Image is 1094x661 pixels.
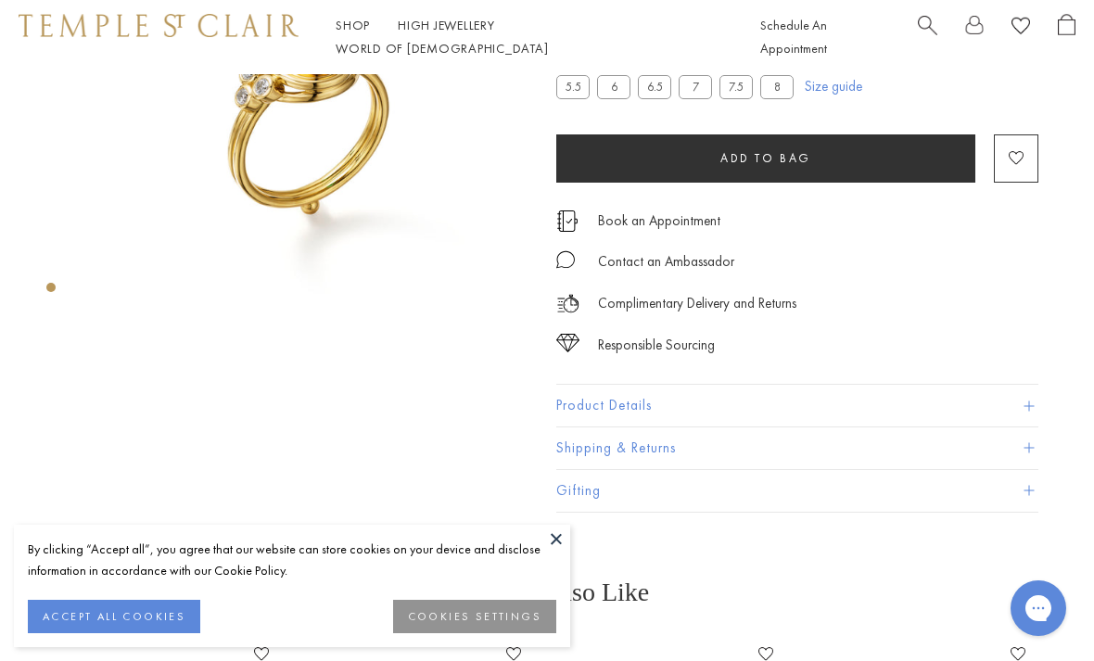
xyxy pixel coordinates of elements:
a: High JewelleryHigh Jewellery [398,17,495,33]
img: MessageIcon-01_2.svg [556,250,575,269]
img: icon_sourcing.svg [556,334,579,352]
a: Search [918,14,937,60]
a: Schedule An Appointment [760,17,827,57]
a: ShopShop [336,17,370,33]
iframe: Gorgias live chat messenger [1001,574,1075,642]
nav: Main navigation [336,14,719,60]
label: 8 [760,75,794,98]
div: Contact an Ambassador [598,250,734,273]
p: Complimentary Delivery and Returns [598,292,796,315]
label: 7 [679,75,712,98]
button: ACCEPT ALL COOKIES [28,600,200,633]
label: 6.5 [638,75,671,98]
button: Gifting [556,470,1038,512]
button: Add to bag [556,134,975,183]
label: 6 [597,75,630,98]
div: By clicking “Accept all”, you agree that our website can store cookies on your device and disclos... [28,539,556,581]
img: icon_appointment.svg [556,210,579,232]
button: Product Details [556,385,1038,426]
span: Add to bag [720,150,811,166]
button: COOKIES SETTINGS [393,600,556,633]
img: Temple St. Clair [19,14,299,36]
a: Book an Appointment [598,210,720,231]
a: View Wishlist [1011,14,1030,43]
button: Shipping & Returns [556,427,1038,469]
img: icon_delivery.svg [556,292,579,315]
a: Open Shopping Bag [1058,14,1075,60]
label: 5.5 [556,75,590,98]
a: Size guide [805,77,862,95]
label: 7.5 [719,75,753,98]
a: World of [DEMOGRAPHIC_DATA]World of [DEMOGRAPHIC_DATA] [336,40,548,57]
div: Responsible Sourcing [598,334,715,357]
div: Product gallery navigation [46,278,56,307]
